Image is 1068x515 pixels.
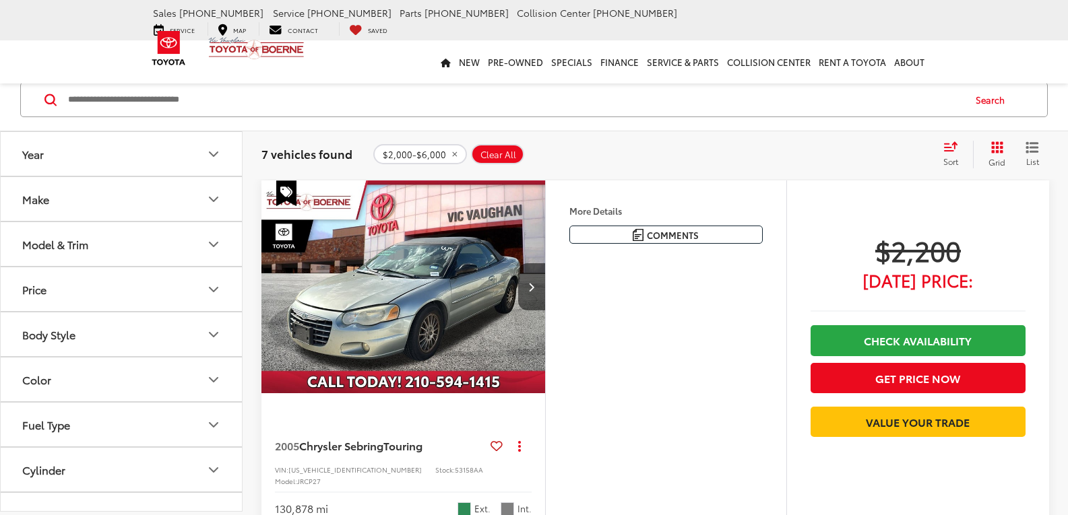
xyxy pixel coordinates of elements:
[383,438,422,453] span: Touring
[471,144,524,164] button: Clear All
[261,180,546,394] img: 2005 Chrysler Sebring Touring
[1026,156,1039,167] span: List
[517,6,590,20] span: Collision Center
[22,418,70,431] div: Fuel Type
[206,327,222,343] div: Body Style
[383,149,446,160] span: $2,000-$6,000
[811,407,1026,437] a: Value Your Trade
[425,6,509,20] span: [PHONE_NUMBER]
[22,283,46,296] div: Price
[437,40,455,83] a: Home
[275,438,299,453] span: 2005
[153,6,177,20] span: Sales
[259,22,328,36] a: Contact
[547,40,596,83] a: Specials
[569,206,763,215] h4: More Details
[1,312,243,356] button: Body StyleBody Style
[339,22,398,36] a: My Saved Vehicles
[22,463,65,476] div: Cylinder
[261,180,546,393] a: 2005 Chrysler Sebring Touring2005 Chrysler Sebring Touring2005 Chrysler Sebring Touring2005 Chrys...
[276,180,296,206] span: Special
[206,281,222,298] div: Price
[811,363,1026,393] button: Get Price Now
[22,147,44,160] div: Year
[811,273,1026,287] span: [DATE] Price:
[518,263,545,310] button: Next image
[275,438,485,453] a: 2005Chrysler SebringTouring
[1,132,243,176] button: YearYear
[144,26,194,70] img: Toyota
[569,226,763,244] button: Comments
[22,373,51,386] div: Color
[299,438,383,453] span: Chrysler Sebring
[943,156,958,167] span: Sort
[474,502,491,515] span: Ext.
[484,40,547,83] a: Pre-Owned
[517,502,532,515] span: Int.
[206,417,222,433] div: Fuel Type
[288,465,422,475] span: [US_VEHICLE_IDENTIFICATION_NUMBER]
[1,267,243,311] button: PricePrice
[890,40,929,83] a: About
[67,83,963,116] input: Search by Make, Model, or Keyword
[633,229,643,240] img: Comments
[22,238,88,250] div: Model & Trim
[811,233,1026,267] span: $2,200
[508,434,532,457] button: Actions
[435,465,455,475] span: Stock:
[455,465,483,475] span: 53158AA
[973,141,1015,168] button: Grid View
[518,440,521,451] span: dropdown dots
[275,465,288,475] span: VIN:
[1,448,243,491] button: CylinderCylinder
[937,141,973,168] button: Select sort value
[206,146,222,162] div: Year
[307,6,391,20] span: [PHONE_NUMBER]
[297,476,321,486] span: JRCP27
[1,403,243,446] button: Fuel TypeFuel Type
[206,462,222,478] div: Cylinder
[206,372,222,388] div: Color
[596,40,643,83] a: Finance
[208,36,305,60] img: Vic Vaughan Toyota of Boerne
[206,236,222,252] div: Model & Trim
[1,177,243,221] button: MakeMake
[22,193,49,205] div: Make
[643,40,723,83] a: Service & Parts: Opens in a new tab
[963,83,1024,116] button: Search
[179,6,263,20] span: [PHONE_NUMBER]
[1,357,243,401] button: ColorColor
[368,26,387,34] span: Saved
[647,229,699,242] span: Comments
[815,40,890,83] a: Rent a Toyota
[273,6,305,20] span: Service
[144,22,205,36] a: Service
[480,149,516,160] span: Clear All
[373,144,467,164] button: remove 2000-6000
[811,325,1026,355] a: Check Availability
[275,476,297,486] span: Model:
[988,156,1005,168] span: Grid
[400,6,422,20] span: Parts
[261,145,352,162] span: 7 vehicles found
[206,191,222,207] div: Make
[22,328,75,341] div: Body Style
[1,222,243,266] button: Model & TrimModel & Trim
[1015,141,1049,168] button: List View
[593,6,677,20] span: [PHONE_NUMBER]
[455,40,484,83] a: New
[723,40,815,83] a: Collision Center
[261,180,546,393] div: 2005 Chrysler Sebring Touring 0
[208,22,256,36] a: Map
